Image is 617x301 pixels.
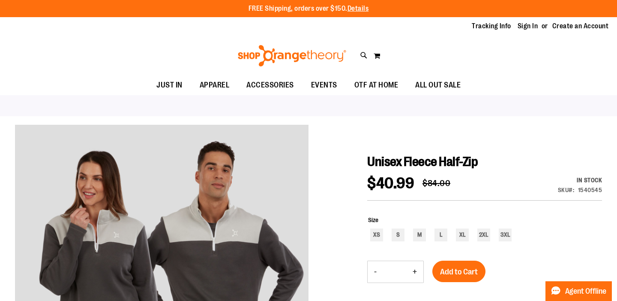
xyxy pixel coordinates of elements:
span: Add to Cart [440,267,478,277]
span: Agent Offline [565,287,606,295]
button: Decrease product quantity [368,261,383,283]
div: M [413,229,426,241]
span: APPAREL [200,75,230,95]
a: Sign In [518,21,538,31]
strong: SKU [558,187,575,193]
span: JUST IN [156,75,183,95]
span: Unisex Fleece Half-Zip [367,154,478,169]
div: Availability [558,176,602,184]
span: $40.99 [367,175,414,192]
a: Create an Account [552,21,609,31]
div: 3XL [499,229,512,241]
span: ALL OUT SALE [415,75,461,95]
div: 1540545 [578,186,602,194]
a: Tracking Info [472,21,511,31]
input: Product quantity [383,262,406,282]
span: Size [368,217,378,223]
button: Add to Cart [432,261,485,282]
div: 2XL [477,229,490,241]
div: XS [370,229,383,241]
img: Shop Orangetheory [237,45,347,66]
div: L [434,229,447,241]
div: In stock [558,176,602,184]
span: ACCESSORIES [246,75,294,95]
div: S [392,229,404,241]
button: Increase product quantity [406,261,423,283]
span: OTF AT HOME [354,75,398,95]
span: EVENTS [311,75,337,95]
p: FREE Shipping, orders over $150. [249,4,369,14]
div: XL [456,229,469,241]
a: Details [347,5,369,12]
button: Agent Offline [545,281,612,301]
span: $84.00 [422,178,450,188]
